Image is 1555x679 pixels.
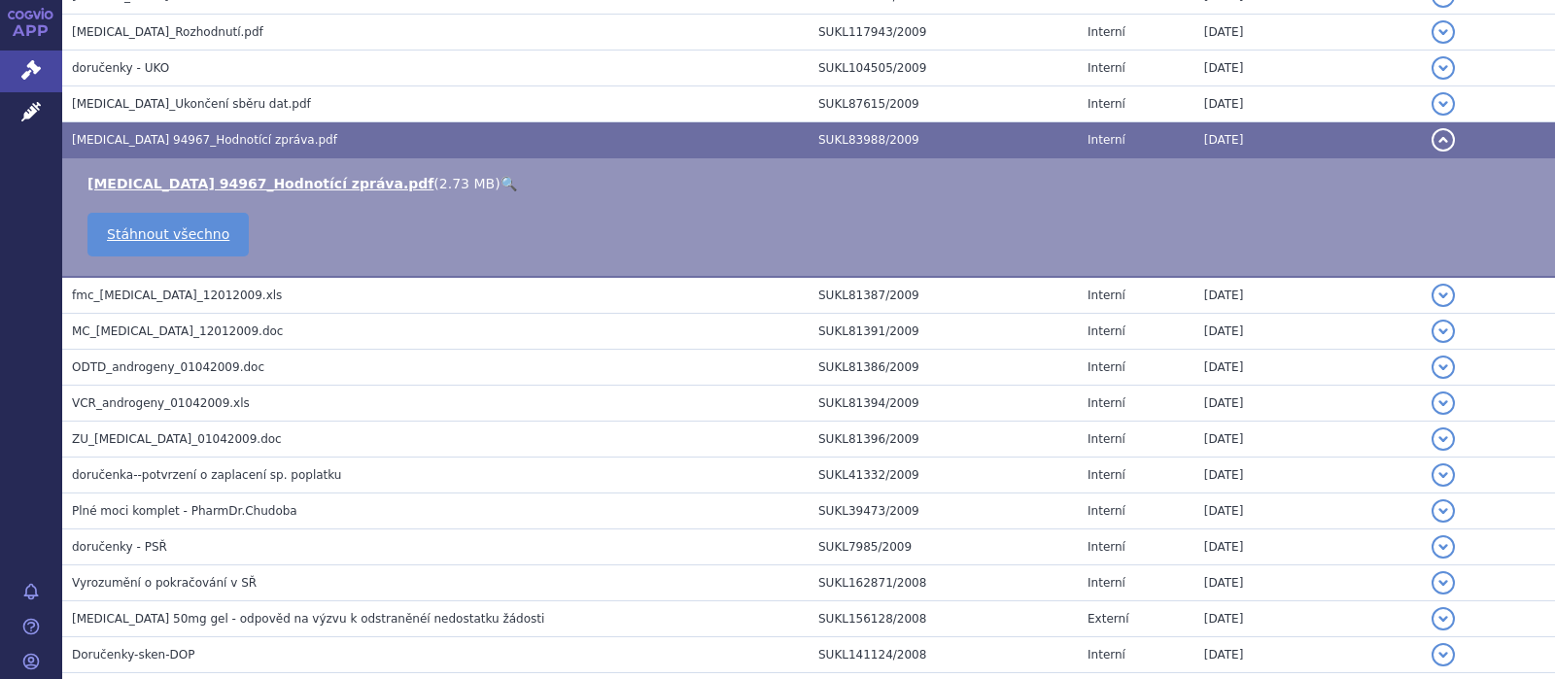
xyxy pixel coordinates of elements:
[1088,576,1125,590] span: Interní
[809,386,1078,422] td: SUKL81394/2009
[72,612,544,626] span: Androgel 50mg gel - odpověd na výzvu k odstraněnéí nedostatku žádosti
[809,422,1078,458] td: SUKL81396/2009
[72,504,297,518] span: Plné moci komplet - PharmDr.Chudoba
[1194,386,1422,422] td: [DATE]
[1194,565,1422,601] td: [DATE]
[809,86,1078,122] td: SUKL87615/2009
[72,396,250,410] span: VCR_androgeny_01042009.xls
[72,360,264,374] span: ODTD_androgeny_01042009.doc
[1432,391,1455,415] button: detail
[72,576,257,590] span: Vyrozumění o pokračování v SŘ
[1194,637,1422,673] td: [DATE]
[72,61,169,75] span: doručenky - UKO
[1432,320,1455,343] button: detail
[1194,601,1422,637] td: [DATE]
[1088,360,1125,374] span: Interní
[1088,432,1125,446] span: Interní
[1432,571,1455,594] button: detail
[1194,86,1422,122] td: [DATE]
[1194,15,1422,51] td: [DATE]
[1432,20,1455,44] button: detail
[809,493,1078,529] td: SUKL39473/2009
[1088,61,1125,75] span: Interní
[1194,277,1422,314] td: [DATE]
[1194,493,1422,529] td: [DATE]
[72,648,194,662] span: Doručenky-sken-DOP
[1194,458,1422,493] td: [DATE]
[1432,535,1455,559] button: detail
[1194,314,1422,350] td: [DATE]
[72,540,167,554] span: doručenky - PSŘ
[1088,648,1125,662] span: Interní
[1432,284,1455,307] button: detail
[1088,289,1125,302] span: Interní
[1432,356,1455,379] button: detail
[72,324,283,338] span: MC_Androgel_12012009.doc
[809,458,1078,493] td: SUKL41332/2009
[809,637,1078,673] td: SUKL141124/2008
[1194,529,1422,565] td: [DATE]
[87,176,433,191] a: [MEDICAL_DATA] 94967_Hodnotící zpráva.pdf
[72,25,263,39] span: Androgel_Rozhodnutí.pdf
[439,176,495,191] span: 2.73 MB
[809,350,1078,386] td: SUKL81386/2009
[1088,324,1125,338] span: Interní
[72,133,337,147] span: Androgel 94967_Hodnotící zpráva.pdf
[1432,56,1455,80] button: detail
[809,565,1078,601] td: SUKL162871/2008
[1432,499,1455,523] button: detail
[809,122,1078,158] td: SUKL83988/2009
[1088,25,1125,39] span: Interní
[1432,427,1455,451] button: detail
[1194,422,1422,458] td: [DATE]
[72,97,311,111] span: Androgel_Ukončení sběru dat.pdf
[1088,468,1125,482] span: Interní
[809,529,1078,565] td: SUKL7985/2009
[72,289,282,302] span: fmc_Androgel_12012009.xls
[809,314,1078,350] td: SUKL81391/2009
[1088,133,1125,147] span: Interní
[1194,122,1422,158] td: [DATE]
[1088,540,1125,554] span: Interní
[1432,92,1455,116] button: detail
[809,15,1078,51] td: SUKL117943/2009
[72,432,282,446] span: ZU_Androgel_01042009.doc
[1432,643,1455,666] button: detail
[72,468,341,482] span: doručenka--potvrzení o zaplacení sp. poplatku
[1088,612,1128,626] span: Externí
[501,176,517,191] a: 🔍
[1088,396,1125,410] span: Interní
[1432,128,1455,152] button: detail
[1194,51,1422,86] td: [DATE]
[1088,504,1125,518] span: Interní
[809,51,1078,86] td: SUKL104505/2009
[809,601,1078,637] td: SUKL156128/2008
[1194,350,1422,386] td: [DATE]
[87,174,1536,193] li: ( )
[87,213,249,256] a: Stáhnout všechno
[809,277,1078,314] td: SUKL81387/2009
[1432,463,1455,487] button: detail
[1432,607,1455,630] button: detail
[1088,97,1125,111] span: Interní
